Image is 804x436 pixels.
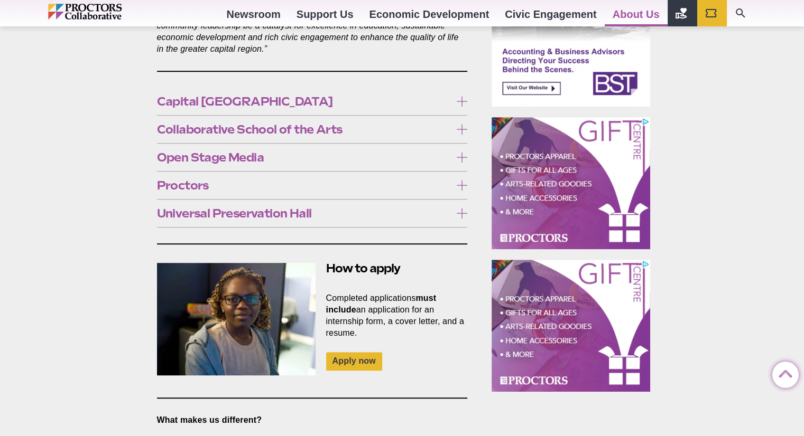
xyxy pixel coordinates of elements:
[157,415,262,424] strong: What makes us different?
[492,260,650,392] iframe: Advertisement
[48,4,167,20] img: Proctors logo
[772,362,793,383] a: Back to Top
[492,117,650,249] iframe: Advertisement
[157,124,451,135] span: Collaborative School of the Arts
[157,96,451,107] span: Capital [GEOGRAPHIC_DATA]
[157,207,451,219] span: Universal Preservation Hall
[157,179,451,191] span: Proctors
[326,352,382,371] a: Apply now
[157,151,451,163] span: Open Stage Media
[157,260,468,277] h2: How to apply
